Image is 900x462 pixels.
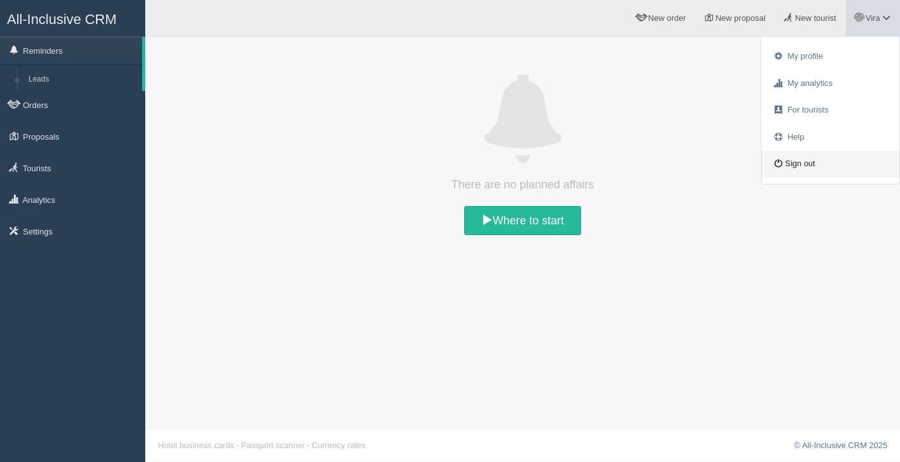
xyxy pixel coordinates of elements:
a: Sign out [762,150,899,178]
a: Currency rates [312,441,366,450]
span: · [307,441,309,450]
a: © All-Inclusive CRM 2025 [794,441,887,450]
span: New order [648,13,686,23]
span: My analytics [788,78,833,88]
span: New tourist [795,13,836,23]
a: Help [762,124,899,151]
a: Leads [23,68,142,91]
a: For tourists [762,97,899,124]
a: My profile [762,43,899,70]
a: My analytics [762,70,899,97]
span: · [236,441,239,450]
a: Hotel business cards [158,441,234,450]
span: My profile [788,51,823,61]
span: New proposal [716,13,766,23]
span: Vira [865,13,880,23]
a: Passport scanner [241,441,305,450]
h4: There are no planned affairs [428,176,618,193]
span: For tourists [788,105,829,114]
a: All-Inclusive CRM [1,1,145,35]
span: All-Inclusive CRM [7,11,117,27]
a: Where to start [464,206,581,235]
span: Help [788,132,805,142]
